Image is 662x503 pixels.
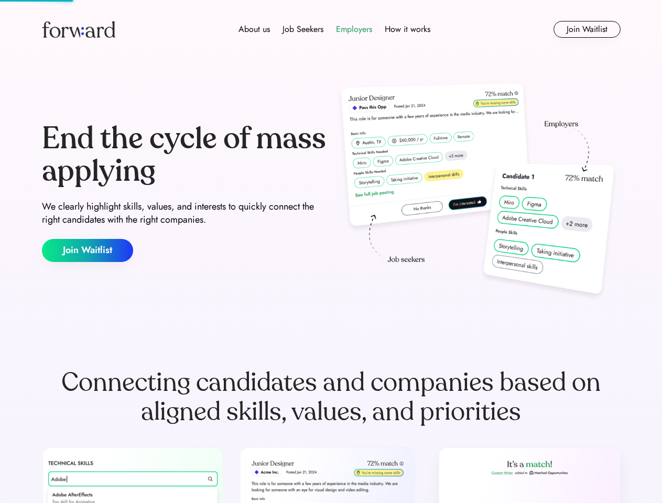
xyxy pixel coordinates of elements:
[335,80,621,305] img: hero-image.png
[42,123,327,187] div: End the cycle of mass applying
[385,23,430,36] div: How it works
[554,21,621,38] button: Join Waitlist
[42,239,133,262] button: Join Waitlist
[283,23,323,36] div: Job Seekers
[238,23,270,36] div: About us
[42,21,115,38] img: Forward logo
[42,200,327,226] div: We clearly highlight skills, values, and interests to quickly connect the right candidates with t...
[336,23,372,36] div: Employers
[42,368,621,427] div: Connecting candidates and companies based on aligned skills, values, and priorities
